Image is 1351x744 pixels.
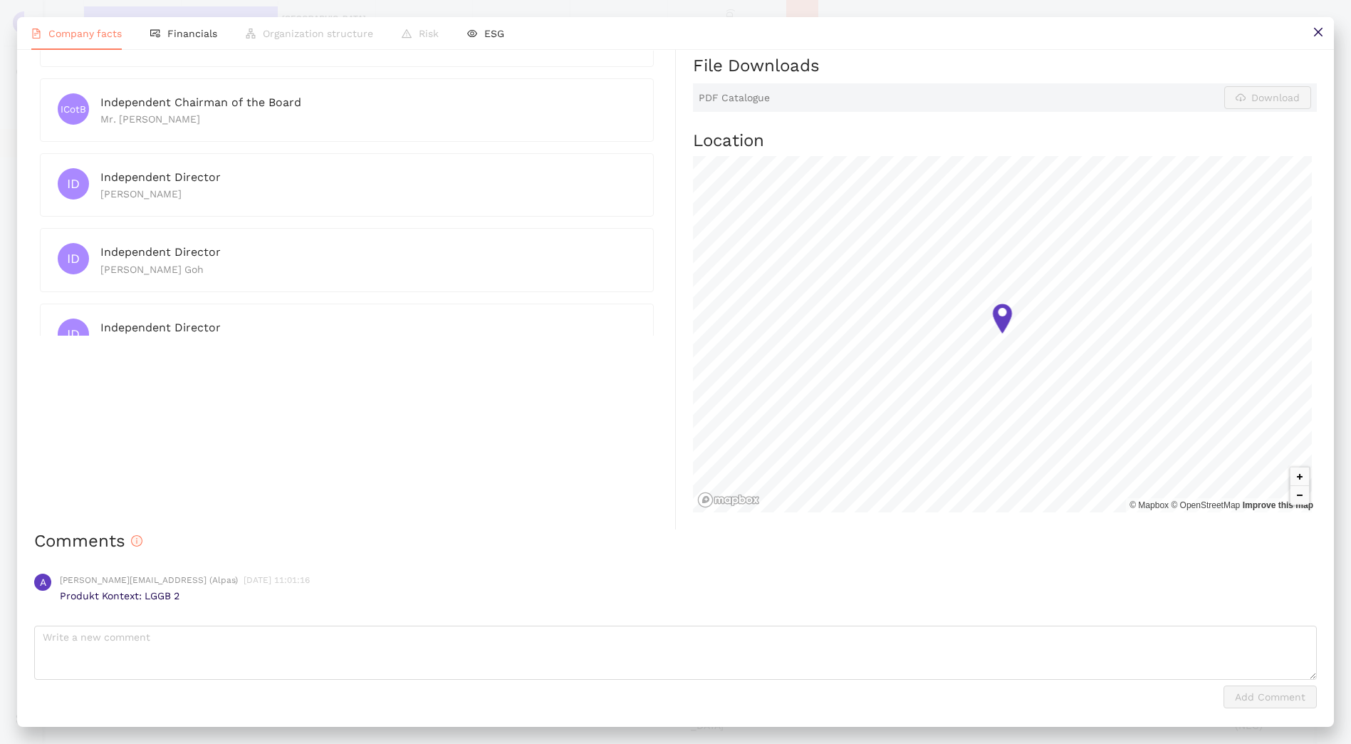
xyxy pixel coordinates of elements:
[61,98,86,121] span: ICotB
[48,28,122,39] span: Company facts
[100,170,221,184] span: Independent Director
[1290,486,1309,505] button: Zoom out
[693,156,1312,512] canvas: Map
[467,29,477,38] span: eye
[1302,17,1334,49] button: close
[1290,467,1309,486] button: Zoom in
[693,129,1317,153] h2: Location
[60,589,1317,604] p: Produkt Kontext: LGGB 2
[131,535,142,547] span: info-circle
[67,319,80,350] span: ID
[484,28,504,39] span: ESG
[246,29,256,38] span: apartment
[1313,26,1324,38] span: close
[100,245,221,259] span: Independent Director
[100,321,221,334] span: Independent Director
[34,529,1317,554] h2: Comments
[100,95,301,109] span: Independent Chairman of the Board
[60,574,244,587] span: [PERSON_NAME][EMAIL_ADDRESS] (Alpas)
[402,29,412,38] span: warning
[263,28,373,39] span: Organization structure
[40,574,46,591] span: A
[100,186,636,202] div: [PERSON_NAME]
[67,168,80,200] span: ID
[1224,686,1317,708] button: Add Comment
[244,574,315,587] span: [DATE] 11:01:16
[150,29,160,38] span: fund-view
[699,91,770,105] span: PDF Catalogue
[67,243,80,274] span: ID
[693,54,1317,78] h2: File Downloads
[697,492,760,508] a: Mapbox logo
[100,262,636,277] div: [PERSON_NAME] Goh
[419,28,439,39] span: Risk
[100,111,636,127] div: Mr. [PERSON_NAME]
[167,28,217,39] span: Financials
